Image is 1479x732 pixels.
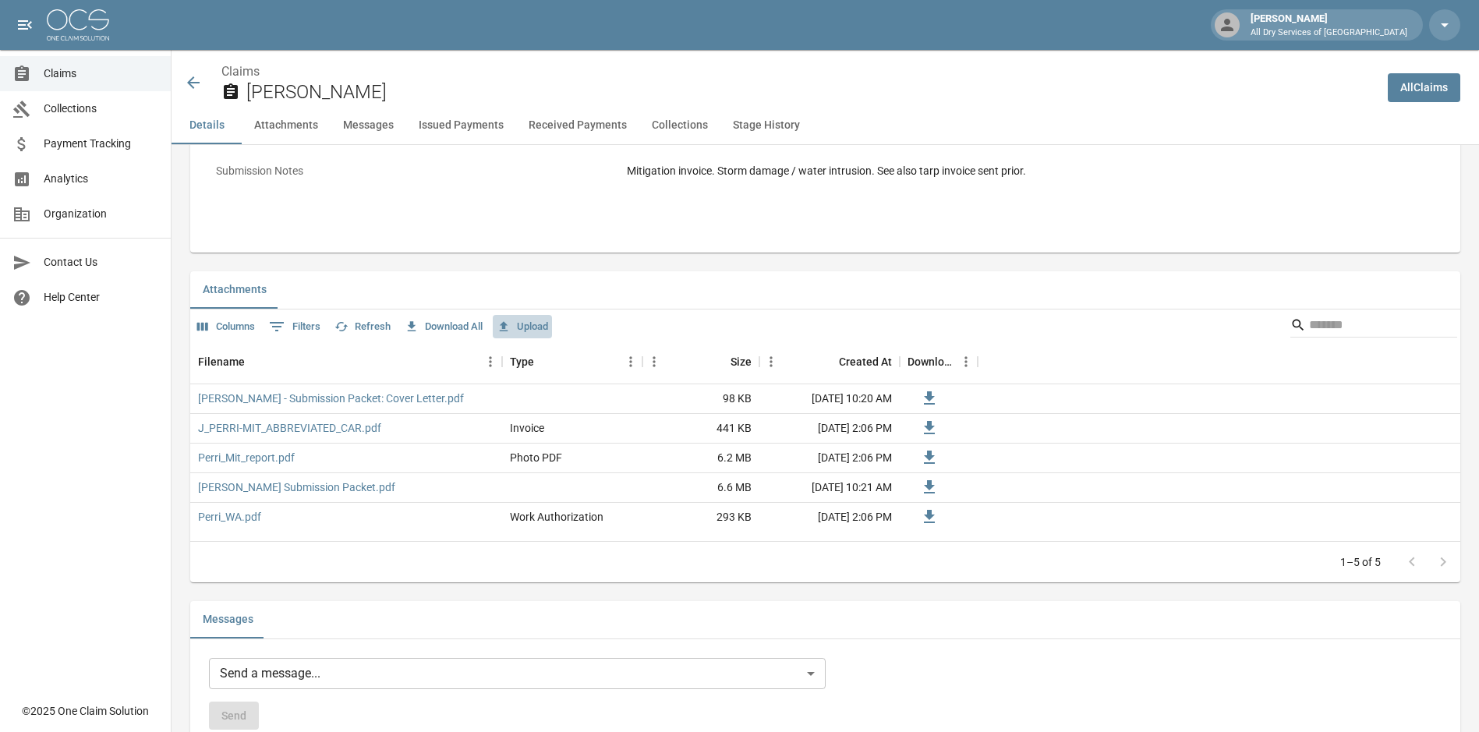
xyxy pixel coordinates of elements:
[209,156,620,186] p: Submission Notes
[172,107,1479,144] div: anchor tabs
[47,9,109,41] img: ocs-logo-white-transparent.png
[190,271,279,309] button: Attachments
[759,444,900,473] div: [DATE] 2:06 PM
[479,350,502,373] button: Menu
[642,473,759,503] div: 6.6 MB
[642,340,759,384] div: Size
[44,289,158,306] span: Help Center
[198,509,261,525] a: Perri_WA.pdf
[198,450,295,465] a: Perri_Mit_report.pdf
[198,420,381,436] a: J_PERRI-MIT_ABBREVIATED_CAR.pdf
[510,340,534,384] div: Type
[619,350,642,373] button: Menu
[190,601,266,638] button: Messages
[198,479,395,495] a: [PERSON_NAME] Submission Packet.pdf
[331,107,406,144] button: Messages
[1244,11,1414,39] div: [PERSON_NAME]
[1251,27,1407,40] p: All Dry Services of [GEOGRAPHIC_DATA]
[22,703,149,719] div: © 2025 One Claim Solution
[190,340,502,384] div: Filename
[221,64,260,79] a: Claims
[1388,73,1460,102] a: AllClaims
[209,658,826,689] div: Send a message...
[44,136,158,152] span: Payment Tracking
[331,315,395,339] button: Refresh
[510,420,544,436] div: Invoice
[221,62,1375,81] nav: breadcrumb
[642,350,666,373] button: Menu
[1340,554,1381,570] p: 1–5 of 5
[627,163,1435,179] div: Mitigation invoice. Storm damage / water intrusion. See also tarp invoice sent prior.
[759,473,900,503] div: [DATE] 10:21 AM
[1290,313,1457,341] div: Search
[242,107,331,144] button: Attachments
[172,107,242,144] button: Details
[44,206,158,222] span: Organization
[731,340,752,384] div: Size
[720,107,812,144] button: Stage History
[190,271,1460,309] div: related-list tabs
[246,81,1375,104] h2: [PERSON_NAME]
[510,509,603,525] div: Work Authorization
[759,503,900,532] div: [DATE] 2:06 PM
[516,107,639,144] button: Received Payments
[642,414,759,444] div: 441 KB
[9,9,41,41] button: open drawer
[44,65,158,82] span: Claims
[401,315,487,339] button: Download All
[510,450,562,465] div: Photo PDF
[900,340,978,384] div: Download
[759,350,783,373] button: Menu
[44,101,158,117] span: Collections
[406,107,516,144] button: Issued Payments
[908,340,954,384] div: Download
[198,340,245,384] div: Filename
[44,254,158,271] span: Contact Us
[642,444,759,473] div: 6.2 MB
[639,107,720,144] button: Collections
[502,340,642,384] div: Type
[193,315,259,339] button: Select columns
[759,384,900,414] div: [DATE] 10:20 AM
[44,171,158,187] span: Analytics
[759,340,900,384] div: Created At
[190,601,1460,638] div: related-list tabs
[265,314,324,339] button: Show filters
[198,391,464,406] a: [PERSON_NAME] - Submission Packet: Cover Letter.pdf
[954,350,978,373] button: Menu
[493,315,552,339] button: Upload
[642,384,759,414] div: 98 KB
[642,503,759,532] div: 293 KB
[839,340,892,384] div: Created At
[759,414,900,444] div: [DATE] 2:06 PM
